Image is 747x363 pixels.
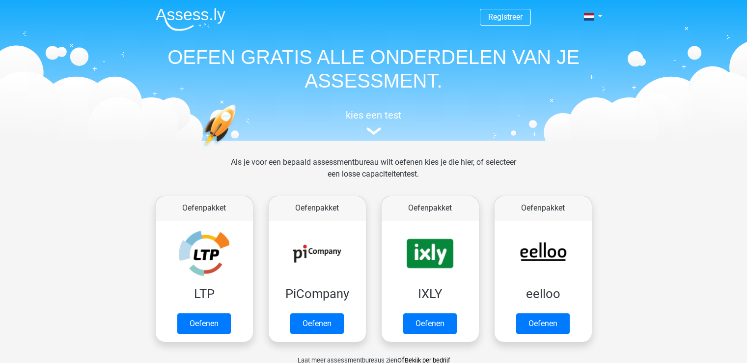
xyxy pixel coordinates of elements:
a: Oefenen [516,313,570,334]
h5: kies een test [148,109,600,121]
img: assessment [366,127,381,135]
h1: OEFEN GRATIS ALLE ONDERDELEN VAN JE ASSESSMENT. [148,45,600,92]
a: Oefenen [290,313,344,334]
a: Registreer [488,12,523,22]
img: oefenen [202,104,274,193]
a: kies een test [148,109,600,135]
div: Als je voor een bepaald assessmentbureau wilt oefenen kies je die hier, of selecteer een losse ca... [223,156,524,192]
img: Assessly [156,8,225,31]
a: Oefenen [403,313,457,334]
a: Oefenen [177,313,231,334]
